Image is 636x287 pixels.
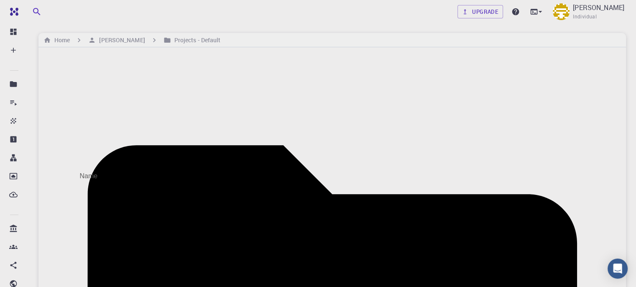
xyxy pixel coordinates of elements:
[171,36,221,45] h6: Projects - Default
[608,259,628,279] div: Open Intercom Messenger
[7,8,18,16] img: logo
[573,13,597,21] span: Individual
[96,36,145,45] h6: [PERSON_NAME]
[17,6,47,13] span: Support
[42,36,222,45] nav: breadcrumb
[573,3,624,13] p: [PERSON_NAME]
[457,5,503,18] a: Upgrade
[553,3,570,20] img: zinabu mekonen
[51,36,70,45] h6: Home
[79,172,97,180] div: Name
